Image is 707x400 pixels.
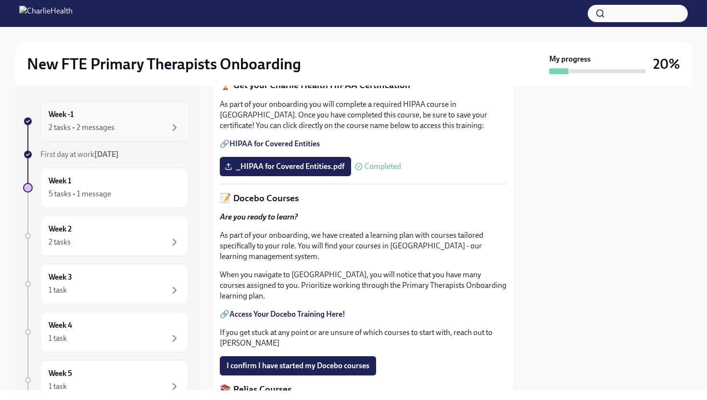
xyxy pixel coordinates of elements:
[220,309,506,320] p: 🔗
[49,368,72,379] h6: Week 5
[23,149,189,160] a: First day at work[DATE]
[49,122,114,133] div: 2 tasks • 2 messages
[49,285,67,296] div: 1 task
[229,139,320,148] a: HIPAA for Covered Entities
[23,168,189,208] a: Week 15 tasks • 1 message
[220,327,506,348] p: If you get stuck at any point or are unsure of which courses to start with, reach out to [PERSON_...
[49,189,111,199] div: 5 tasks • 1 message
[220,356,376,375] button: I confirm I have started my Docebo courses
[23,264,189,304] a: Week 31 task
[220,157,351,176] label: _HIPAA for Covered Entities.pdf
[49,320,72,331] h6: Week 4
[229,310,345,319] a: Access Your Docebo Training Here!
[365,163,401,170] span: Completed
[40,150,119,159] span: First day at work
[220,270,506,301] p: When you navigate to [GEOGRAPHIC_DATA], you will notice that you have many courses assigned to yo...
[227,162,344,171] span: _HIPAA for Covered Entities.pdf
[49,109,74,120] h6: Week -1
[49,176,71,186] h6: Week 1
[220,383,506,396] p: 📚 Relias Courses
[23,312,189,352] a: Week 41 task
[23,101,189,142] a: Week -12 tasks • 2 messages
[549,54,591,65] strong: My progress
[49,272,72,283] h6: Week 3
[220,139,506,149] p: 🔗
[49,224,72,234] h6: Week 2
[49,381,67,392] div: 1 task
[27,54,301,74] h2: New FTE Primary Therapists Onboarding
[49,237,71,247] div: 2 tasks
[653,55,680,73] h3: 20%
[94,150,119,159] strong: [DATE]
[220,212,298,221] strong: Are you ready to learn?
[220,99,506,131] p: As part of your onboarding you will complete a required HIPAA course in [GEOGRAPHIC_DATA]. Once y...
[220,230,506,262] p: As part of your onboarding, we have created a learning plan with courses tailored specifically to...
[227,361,369,371] span: I confirm I have started my Docebo courses
[49,333,67,344] div: 1 task
[23,216,189,256] a: Week 22 tasks
[19,6,73,21] img: CharlieHealth
[220,192,506,205] p: 📝 Docebo Courses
